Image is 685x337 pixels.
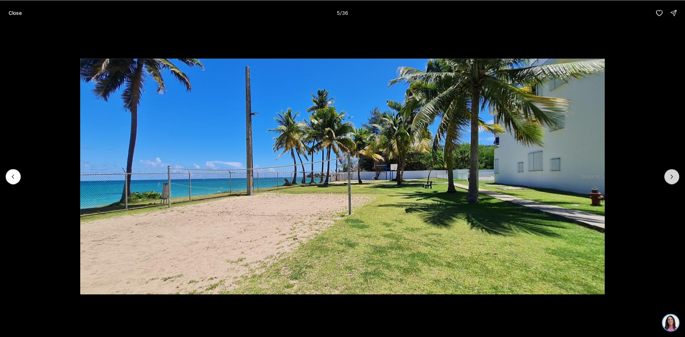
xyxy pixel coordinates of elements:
button: Next slide [664,169,679,184]
button: Previous slide [6,169,21,184]
button: Close [4,6,26,20]
img: be3d4b55-7850-4bcb-9297-a2f9cd376e78.png [4,4,21,21]
p: Close [9,10,22,16]
p: 5 / 36 [337,10,348,16]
